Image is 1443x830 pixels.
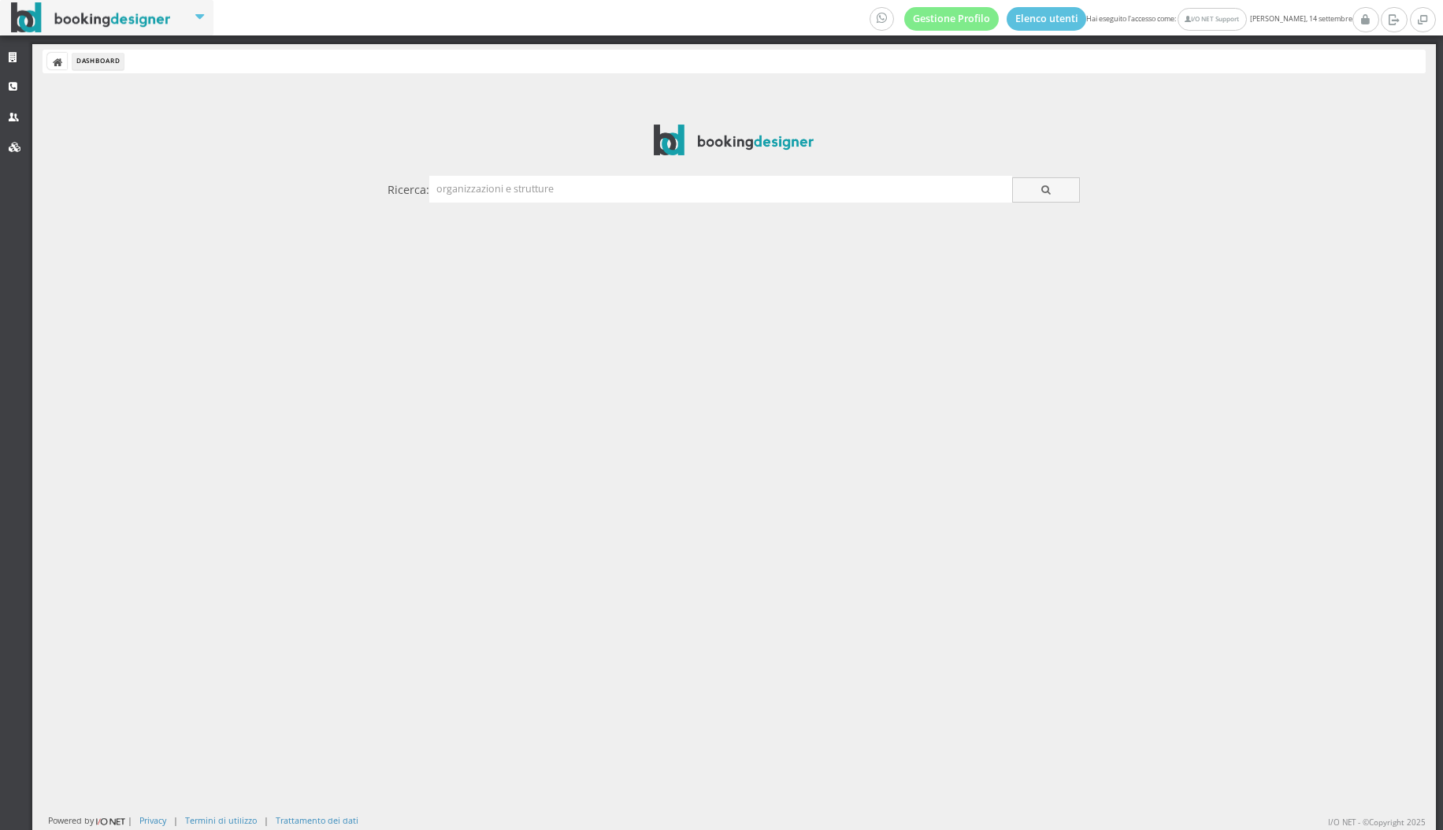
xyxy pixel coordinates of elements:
[388,183,429,196] h4: Ricerca:
[173,814,178,826] div: |
[654,125,814,155] img: BookingDesigner.com
[11,2,171,33] img: BookingDesigner.com
[276,814,358,826] a: Trattamento dei dati
[904,7,999,31] a: Gestione Profilo
[1178,8,1246,31] a: I/O NET Support
[870,7,1352,31] span: Hai eseguito l'accesso come: [PERSON_NAME], 14 settembre
[264,814,269,826] div: |
[94,815,128,828] img: ionet_small_logo.png
[1007,7,1087,31] a: Elenco utenti
[429,176,1012,202] input: organizzazioni e strutture
[139,814,166,826] a: Privacy
[72,53,124,70] li: Dashboard
[185,814,257,826] a: Termini di utilizzo
[48,814,132,828] div: Powered by |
